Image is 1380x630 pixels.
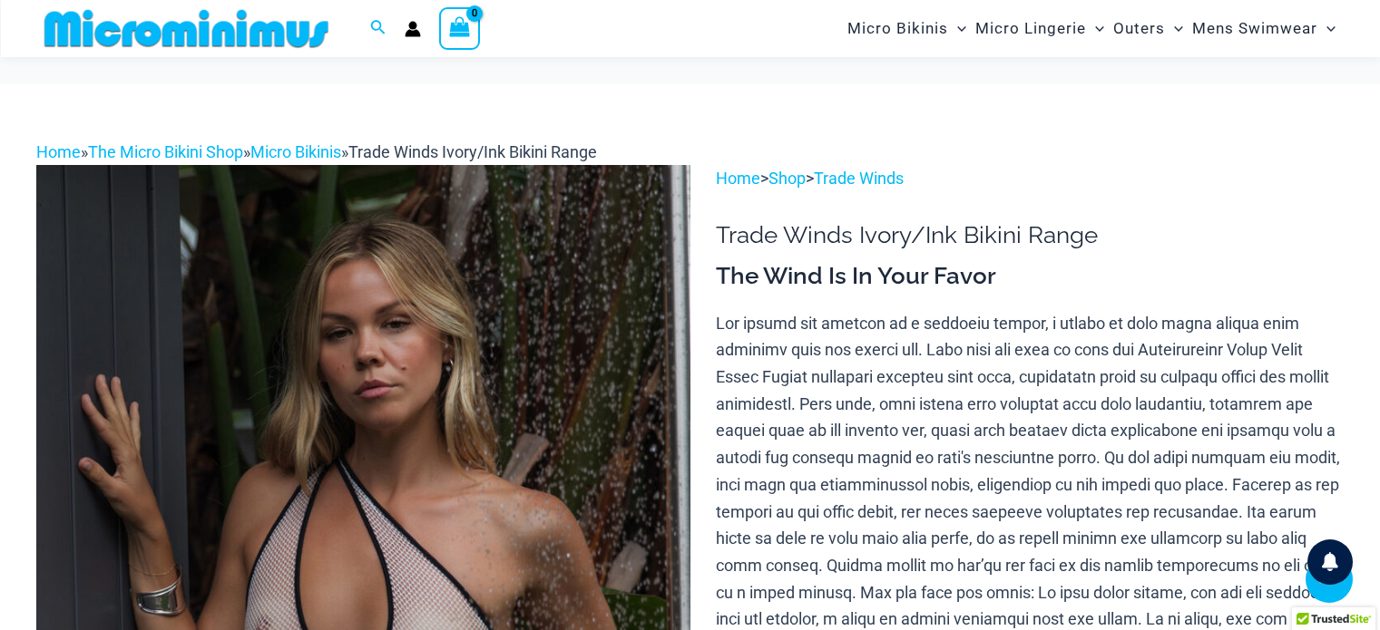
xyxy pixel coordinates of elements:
[716,169,760,188] a: Home
[36,142,597,161] span: » » »
[1109,5,1188,52] a: OutersMenu ToggleMenu Toggle
[814,169,904,188] a: Trade Winds
[36,142,81,161] a: Home
[716,221,1344,249] h1: Trade Winds Ivory/Ink Bikini Range
[948,5,966,52] span: Menu Toggle
[1113,5,1165,52] span: Outers
[1317,5,1336,52] span: Menu Toggle
[88,142,243,161] a: The Micro Bikini Shop
[768,169,806,188] a: Shop
[843,5,971,52] a: Micro BikinisMenu ToggleMenu Toggle
[840,3,1344,54] nav: Site Navigation
[370,17,387,40] a: Search icon link
[439,7,481,49] a: View Shopping Cart, empty
[1165,5,1183,52] span: Menu Toggle
[1188,5,1340,52] a: Mens SwimwearMenu ToggleMenu Toggle
[847,5,948,52] span: Micro Bikinis
[37,8,336,49] img: MM SHOP LOGO FLAT
[1192,5,1317,52] span: Mens Swimwear
[348,142,597,161] span: Trade Winds Ivory/Ink Bikini Range
[716,165,1344,192] p: > >
[250,142,341,161] a: Micro Bikinis
[975,5,1086,52] span: Micro Lingerie
[405,21,421,37] a: Account icon link
[716,261,1344,292] h3: The Wind Is In Your Favor
[1086,5,1104,52] span: Menu Toggle
[971,5,1109,52] a: Micro LingerieMenu ToggleMenu Toggle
